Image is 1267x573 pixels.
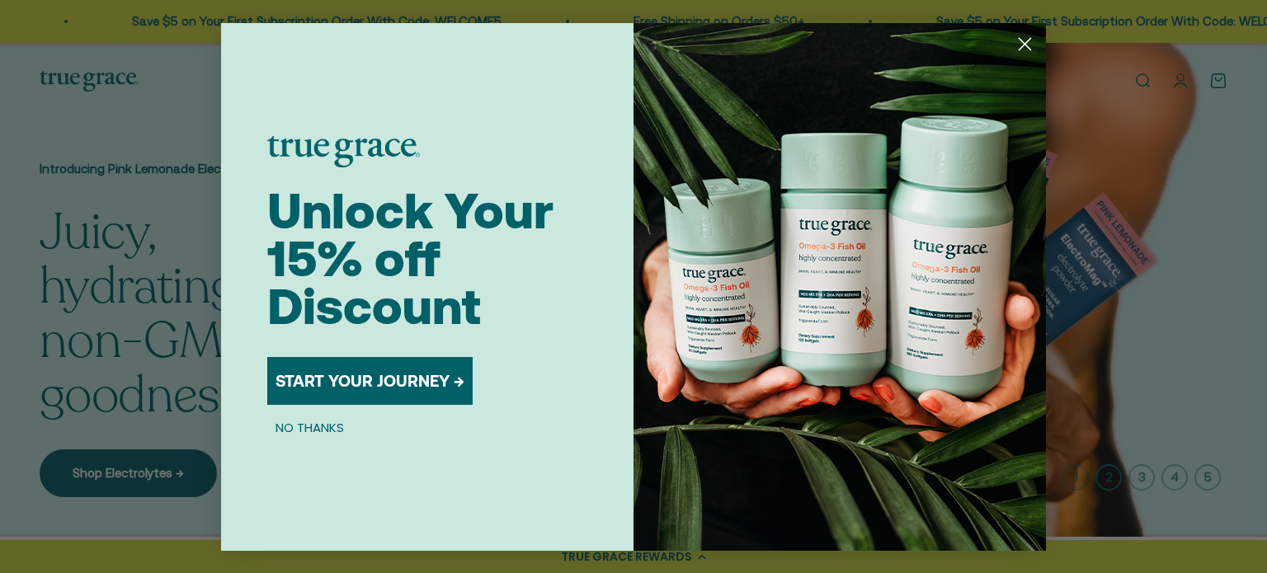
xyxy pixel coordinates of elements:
[267,357,473,405] button: START YOUR JOURNEY →
[267,418,352,438] button: NO THANKS
[267,136,420,167] img: logo placeholder
[633,23,1046,551] img: 098727d5-50f8-4f9b-9554-844bb8da1403.jpeg
[267,182,553,335] span: Unlock Your 15% off Discount
[1010,30,1039,59] button: Close dialog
